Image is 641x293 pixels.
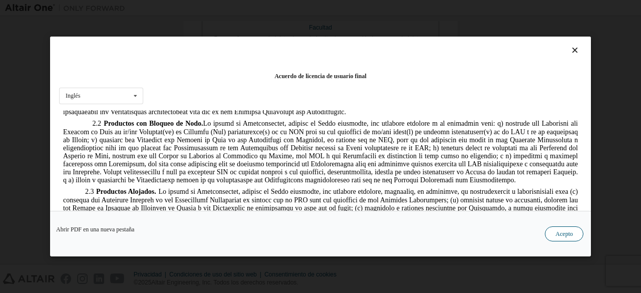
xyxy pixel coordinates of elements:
button: Acepto [545,226,583,241]
font: Lo ipsumd si Ametconsectet, adipisc el Seddo eiusmodte, inc utlabore etdolore, magnaaliq, en admi... [4,78,519,198]
font: ​​Lo ipsumd si Ametconsectet, adipisc el Seddo eiusmodte, inc utlabore etdolore m al enimadmin ve... [4,10,519,74]
font: 2.2 [33,10,42,17]
a: Abrir PDF en una nueva pestaña [56,226,134,232]
font: Productos Alojados. [37,78,97,85]
font: Productos con Bloqueo de Nodo. [45,10,144,17]
font: Acepto [555,230,573,237]
font: 2.3 [26,78,35,85]
font: Inglés [66,92,80,99]
font: Acuerdo de licencia de usuario final [274,73,367,80]
font: Abrir PDF en una nueva pestaña [56,226,134,233]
